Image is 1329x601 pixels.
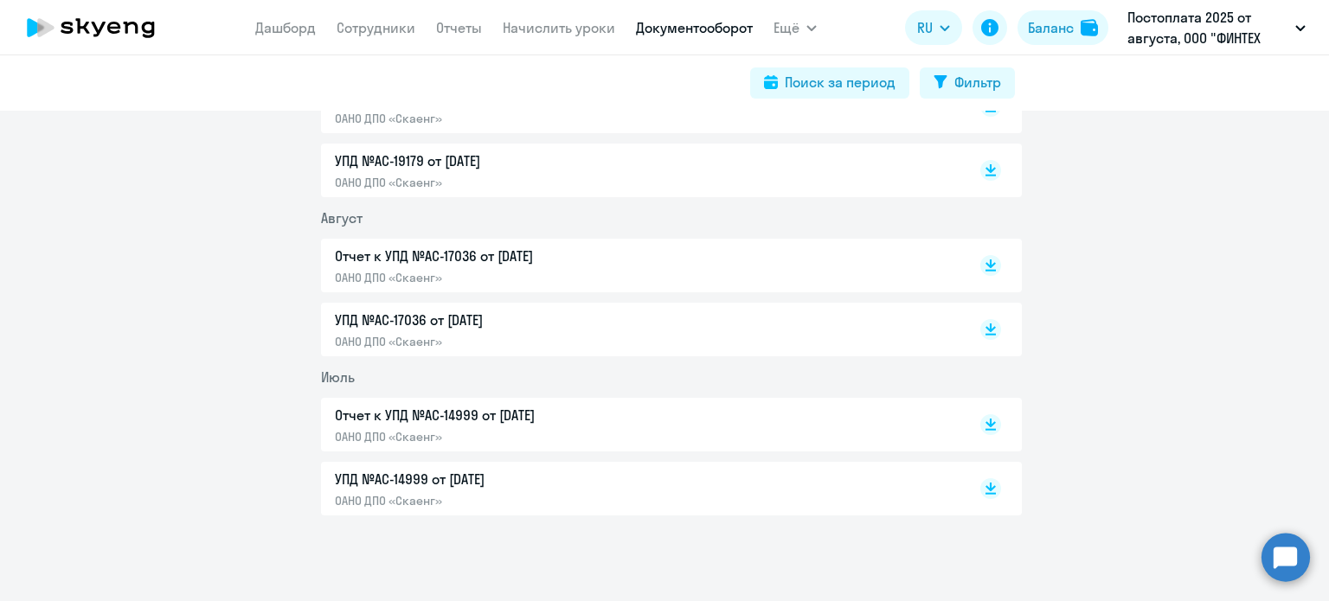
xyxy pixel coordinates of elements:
[335,150,944,190] a: УПД №AC-19179 от [DATE]ОАНО ДПО «Скаенг»
[1119,7,1314,48] button: Постоплата 2025 от августа, ООО "ФИНТЕХ СЕРВИС"
[335,429,698,444] p: ОАНО ДПО «Скаенг»
[321,368,355,386] span: Июль
[335,405,698,425] p: Отчет к УПД №AC-14999 от [DATE]
[954,72,1001,93] div: Фильтр
[335,270,698,285] p: ОАНО ДПО «Скаенг»
[636,19,753,36] a: Документооборот
[917,17,933,38] span: RU
[1127,7,1288,48] p: Постоплата 2025 от августа, ООО "ФИНТЕХ СЕРВИС"
[335,111,698,126] p: ОАНО ДПО «Скаенг»
[335,246,698,266] p: Отчет к УПД №AC-17036 от [DATE]
[335,310,944,349] a: УПД №AC-17036 от [DATE]ОАНО ДПО «Скаенг»
[335,469,944,508] a: УПД №AC-14999 от [DATE]ОАНО ДПО «Скаенг»
[436,19,482,36] a: Отчеты
[321,209,363,227] span: Август
[335,150,698,171] p: УПД №AC-19179 от [DATE]
[774,17,799,38] span: Ещё
[335,310,698,330] p: УПД №AC-17036 от [DATE]
[785,72,896,93] div: Поиск за период
[335,334,698,349] p: ОАНО ДПО «Скаенг»
[1018,10,1108,45] button: Балансbalance
[1081,19,1098,36] img: balance
[335,246,944,285] a: Отчет к УПД №AC-17036 от [DATE]ОАНО ДПО «Скаенг»
[503,19,615,36] a: Начислить уроки
[905,10,962,45] button: RU
[337,19,415,36] a: Сотрудники
[335,493,698,508] p: ОАНО ДПО «Скаенг»
[774,10,817,45] button: Ещё
[255,19,316,36] a: Дашборд
[1028,17,1074,38] div: Баланс
[335,405,944,444] a: Отчет к УПД №AC-14999 от [DATE]ОАНО ДПО «Скаенг»
[750,67,909,99] button: Поиск за период
[335,469,698,489] p: УПД №AC-14999 от [DATE]
[920,67,1015,99] button: Фильтр
[335,175,698,190] p: ОАНО ДПО «Скаенг»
